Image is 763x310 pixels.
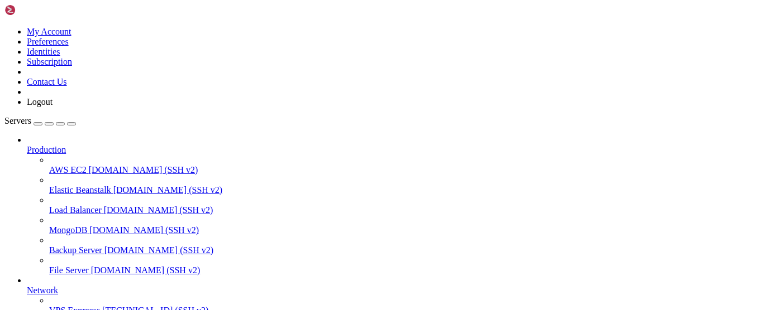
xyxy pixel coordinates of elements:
[49,185,759,195] a: Elastic Beanstalk [DOMAIN_NAME] (SSH v2)
[49,235,759,255] li: Backup Server [DOMAIN_NAME] (SSH v2)
[49,265,759,275] a: File Server [DOMAIN_NAME] (SSH v2)
[49,165,87,175] span: AWS EC2
[49,225,87,235] span: MongoDB
[49,245,102,255] span: Backup Server
[49,165,759,175] a: AWS EC2 [DOMAIN_NAME] (SSH v2)
[49,265,89,275] span: File Server
[27,285,759,296] a: Network
[4,4,69,16] img: Shellngn
[104,205,213,215] span: [DOMAIN_NAME] (SSH v2)
[49,205,759,215] a: Load Balancer [DOMAIN_NAME] (SSH v2)
[27,135,759,275] li: Production
[27,27,71,36] a: My Account
[27,57,72,66] a: Subscription
[49,225,759,235] a: MongoDB [DOMAIN_NAME] (SSH v2)
[4,116,76,125] a: Servers
[27,145,759,155] a: Production
[27,37,69,46] a: Preferences
[27,145,66,154] span: Production
[27,97,53,106] a: Logout
[49,245,759,255] a: Backup Server [DOMAIN_NAME] (SSH v2)
[49,195,759,215] li: Load Balancer [DOMAIN_NAME] (SSH v2)
[91,265,201,275] span: [DOMAIN_NAME] (SSH v2)
[89,225,199,235] span: [DOMAIN_NAME] (SSH v2)
[49,215,759,235] li: MongoDB [DOMAIN_NAME] (SSH v2)
[4,116,31,125] span: Servers
[49,205,102,215] span: Load Balancer
[27,47,60,56] a: Identities
[104,245,214,255] span: [DOMAIN_NAME] (SSH v2)
[89,165,198,175] span: [DOMAIN_NAME] (SSH v2)
[49,185,111,195] span: Elastic Beanstalk
[27,77,67,86] a: Contact Us
[49,155,759,175] li: AWS EC2 [DOMAIN_NAME] (SSH v2)
[27,285,58,295] span: Network
[113,185,223,195] span: [DOMAIN_NAME] (SSH v2)
[49,175,759,195] li: Elastic Beanstalk [DOMAIN_NAME] (SSH v2)
[49,255,759,275] li: File Server [DOMAIN_NAME] (SSH v2)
